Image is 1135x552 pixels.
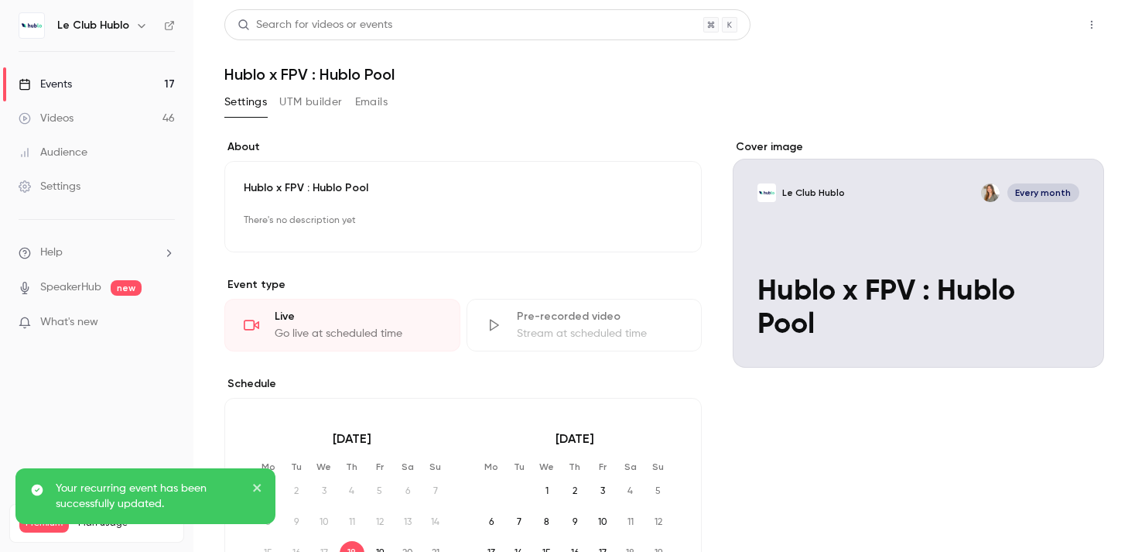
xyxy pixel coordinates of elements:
[646,461,671,473] p: Su
[590,479,615,504] span: 3
[19,77,72,92] div: Events
[733,139,1104,368] section: Cover image
[19,145,87,160] div: Audience
[57,18,129,33] h6: Le Club Hublo
[395,461,420,473] p: Sa
[590,461,615,473] p: Fr
[368,461,392,473] p: Fr
[355,90,388,115] button: Emails
[279,90,342,115] button: UTM builder
[275,326,441,341] div: Go live at scheduled time
[256,430,448,448] p: [DATE]
[19,111,74,126] div: Videos
[507,461,532,473] p: Tu
[618,479,643,504] span: 4
[19,179,80,194] div: Settings
[535,479,559,504] span: 1
[368,510,392,535] span: 12
[340,510,364,535] span: 11
[224,90,267,115] button: Settings
[479,430,671,448] p: [DATE]
[312,479,337,504] span: 3
[395,479,420,504] span: 6
[244,208,682,233] p: There's no description yet
[479,510,504,535] span: 6
[590,510,615,535] span: 10
[19,245,175,261] li: help-dropdown-opener
[618,510,643,535] span: 11
[284,461,309,473] p: Tu
[284,479,309,504] span: 2
[40,279,101,296] a: SpeakerHub
[467,299,703,351] div: Pre-recorded videoStream at scheduled time
[368,479,392,504] span: 5
[423,479,448,504] span: 7
[275,309,441,324] div: Live
[224,376,702,392] p: Schedule
[562,461,587,473] p: Th
[40,245,63,261] span: Help
[479,461,504,473] p: Mo
[517,309,683,324] div: Pre-recorded video
[733,139,1104,155] label: Cover image
[312,510,337,535] span: 10
[312,461,337,473] p: We
[156,316,175,330] iframe: Noticeable Trigger
[340,479,364,504] span: 4
[507,510,532,535] span: 7
[244,180,682,196] p: Hublo x FPV : Hublo Pool
[535,510,559,535] span: 8
[19,13,44,38] img: Le Club Hublo
[535,461,559,473] p: We
[423,461,448,473] p: Su
[224,299,460,351] div: LiveGo live at scheduled time
[517,326,683,341] div: Stream at scheduled time
[284,510,309,535] span: 9
[423,510,448,535] span: 14
[224,277,702,293] p: Event type
[252,481,263,499] button: close
[238,17,392,33] div: Search for videos or events
[562,510,587,535] span: 9
[224,65,1104,84] h1: Hublo x FPV : Hublo Pool
[256,461,281,473] p: Mo
[111,280,142,296] span: new
[646,510,671,535] span: 12
[40,314,98,331] span: What's new
[1006,9,1067,40] button: Share
[340,461,364,473] p: Th
[224,139,702,155] label: About
[395,510,420,535] span: 13
[562,479,587,504] span: 2
[56,481,241,512] p: Your recurring event has been successfully updated.
[618,461,643,473] p: Sa
[646,479,671,504] span: 5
